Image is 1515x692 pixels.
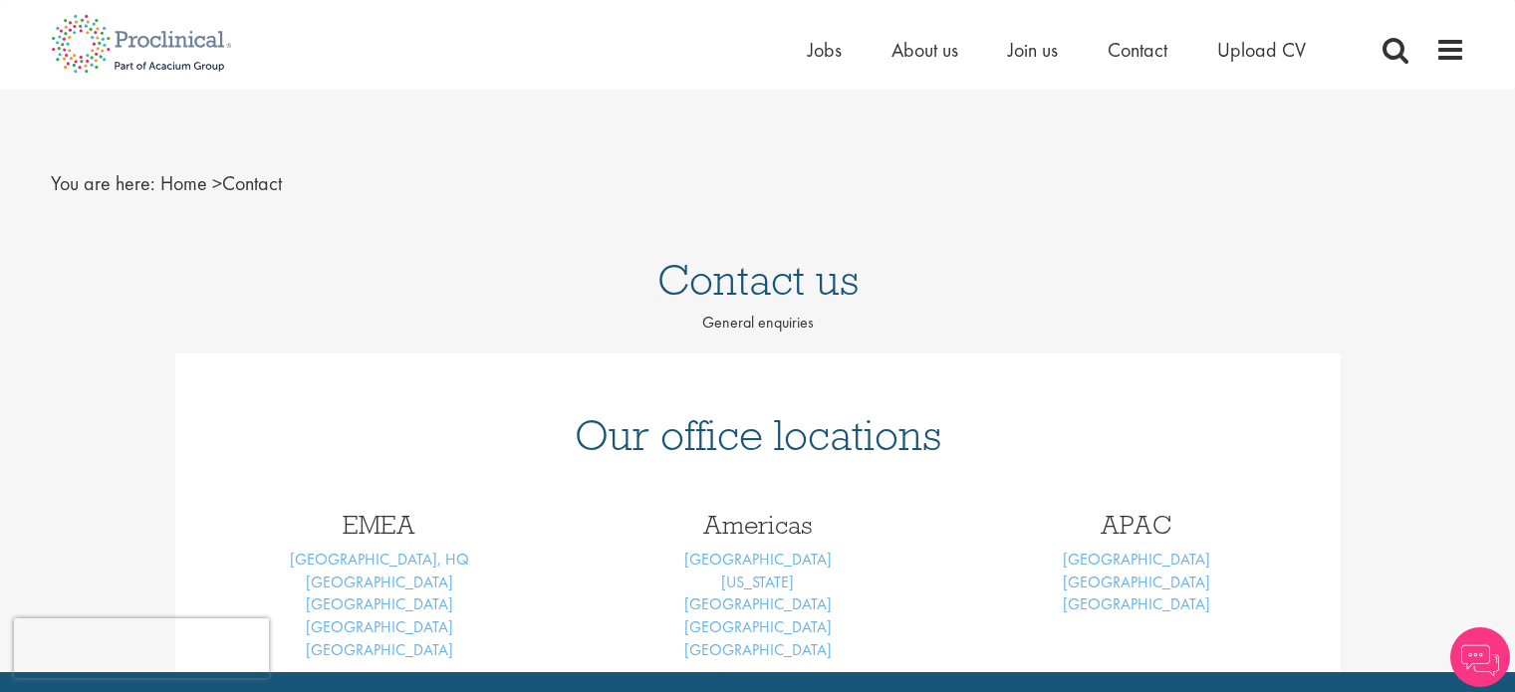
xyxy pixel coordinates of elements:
[1063,572,1210,592] a: [GEOGRAPHIC_DATA]
[212,170,222,196] span: >
[205,413,1311,457] h1: Our office locations
[306,572,453,592] a: [GEOGRAPHIC_DATA]
[1063,593,1210,614] a: [GEOGRAPHIC_DATA]
[1063,549,1210,570] a: [GEOGRAPHIC_DATA]
[808,37,842,63] a: Jobs
[306,639,453,660] a: [GEOGRAPHIC_DATA]
[51,170,155,196] span: You are here:
[721,572,794,592] a: [US_STATE]
[306,593,453,614] a: [GEOGRAPHIC_DATA]
[205,512,554,538] h3: EMEA
[891,37,958,63] a: About us
[14,618,269,678] iframe: reCAPTCHA
[684,549,832,570] a: [GEOGRAPHIC_DATA]
[684,593,832,614] a: [GEOGRAPHIC_DATA]
[584,512,932,538] h3: Americas
[160,170,207,196] a: breadcrumb link to Home
[1450,627,1510,687] img: Chatbot
[962,512,1311,538] h3: APAC
[290,549,469,570] a: [GEOGRAPHIC_DATA], HQ
[1217,37,1306,63] a: Upload CV
[684,616,832,637] a: [GEOGRAPHIC_DATA]
[684,639,832,660] a: [GEOGRAPHIC_DATA]
[1108,37,1167,63] a: Contact
[1008,37,1058,63] a: Join us
[306,616,453,637] a: [GEOGRAPHIC_DATA]
[160,170,282,196] span: Contact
